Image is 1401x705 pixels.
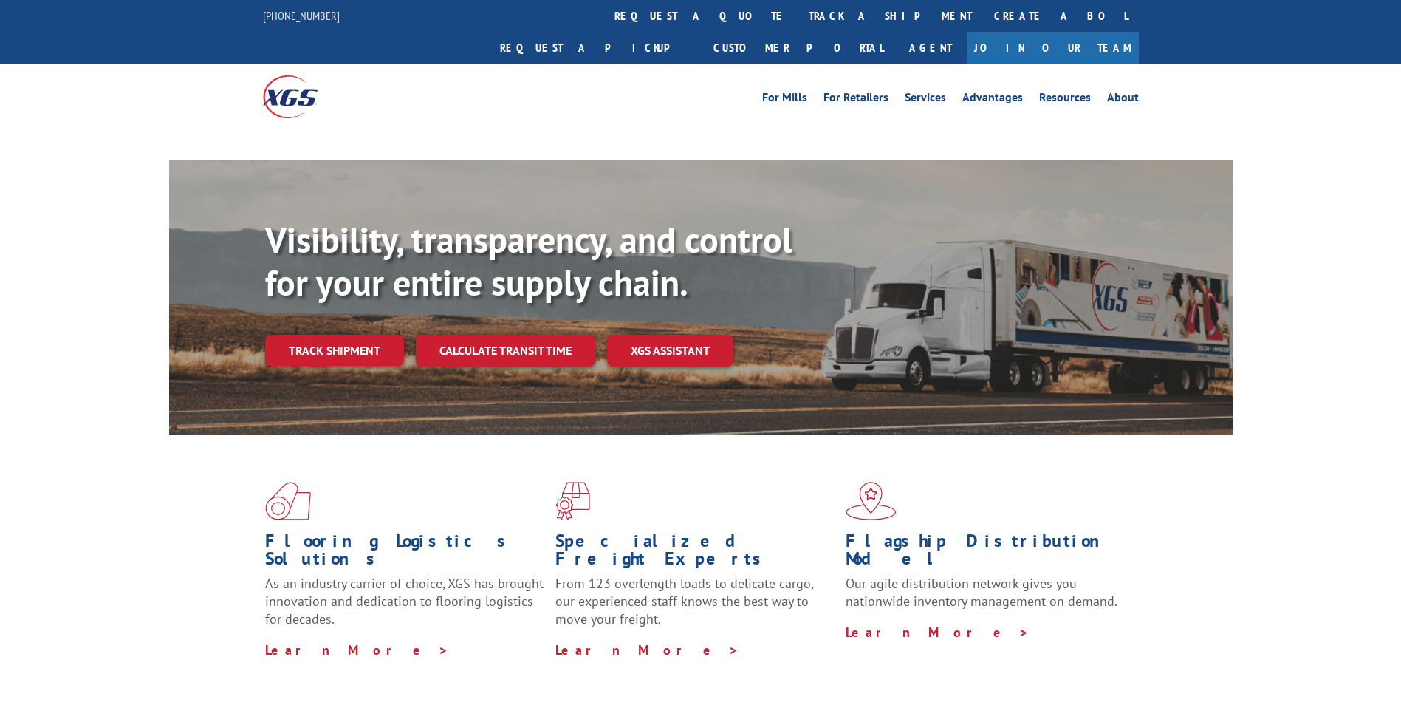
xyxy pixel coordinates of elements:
a: Calculate transit time [416,335,595,367]
b: Visibility, transparency, and control for your entire supply chain. [265,217,792,305]
a: [PHONE_NUMBER] [263,8,340,23]
a: About [1107,92,1139,108]
a: Learn More > [555,641,739,658]
a: Advantages [962,92,1023,108]
a: XGS ASSISTANT [607,335,733,367]
a: Services [905,92,946,108]
h1: Flagship Distribution Model [846,532,1125,575]
a: Request a pickup [489,32,702,64]
a: For Retailers [823,92,888,108]
a: Learn More > [265,641,449,658]
h1: Flooring Logistics Solutions [265,532,544,575]
p: From 123 overlength loads to delicate cargo, our experienced staff knows the best way to move you... [555,575,835,641]
a: Track shipment [265,335,404,366]
span: As an industry carrier of choice, XGS has brought innovation and dedication to flooring logistics... [265,575,544,627]
span: Our agile distribution network gives you nationwide inventory management on demand. [846,575,1117,610]
a: Join Our Team [967,32,1139,64]
h1: Specialized Freight Experts [555,532,835,575]
a: For Mills [762,92,807,108]
a: Agent [894,32,967,64]
a: Customer Portal [702,32,894,64]
a: Learn More > [846,624,1030,641]
img: xgs-icon-flagship-distribution-model-red [846,482,897,520]
img: xgs-icon-total-supply-chain-intelligence-red [265,482,311,520]
img: xgs-icon-focused-on-flooring-red [555,482,590,520]
a: Resources [1039,92,1091,108]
